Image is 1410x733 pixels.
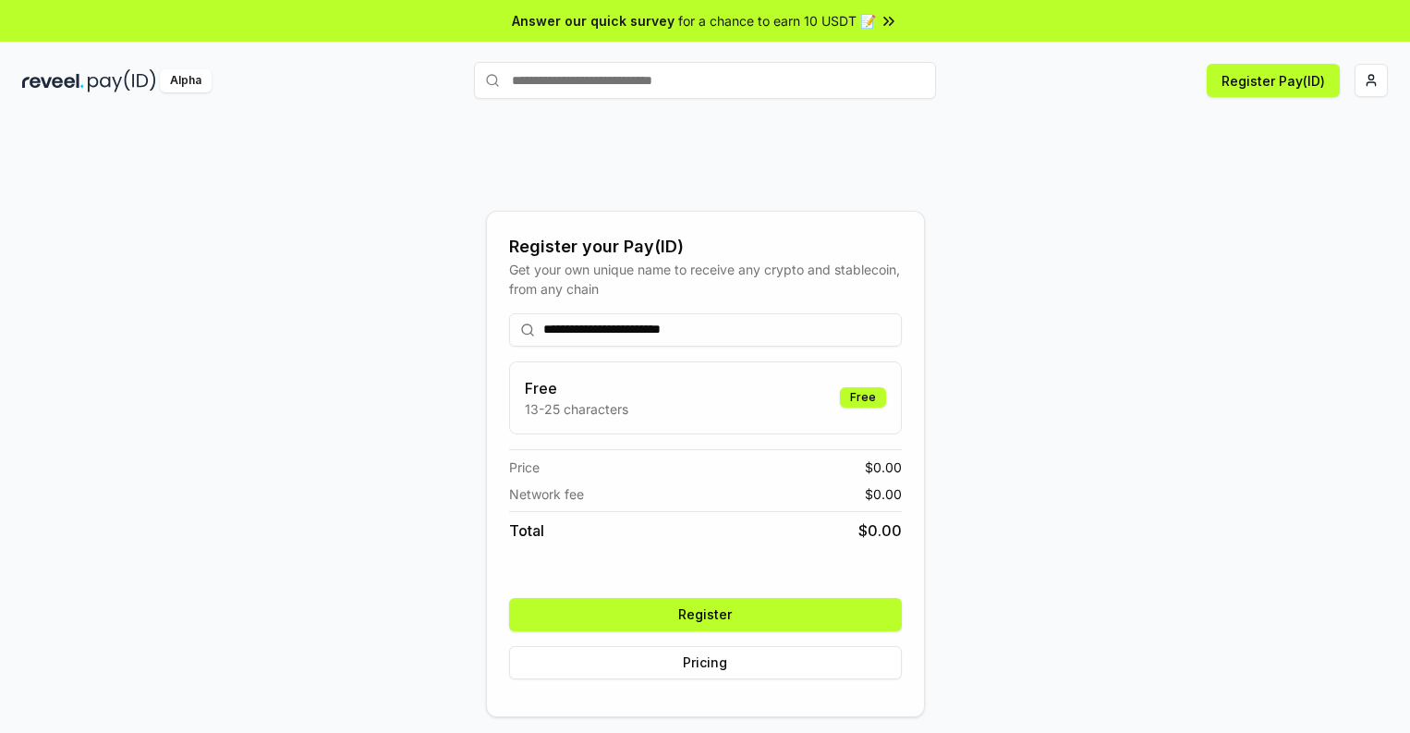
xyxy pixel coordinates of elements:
[525,377,628,399] h3: Free
[865,458,902,477] span: $ 0.00
[88,69,156,92] img: pay_id
[509,260,902,299] div: Get your own unique name to receive any crypto and stablecoin, from any chain
[509,484,584,504] span: Network fee
[160,69,212,92] div: Alpha
[840,387,886,408] div: Free
[509,234,902,260] div: Register your Pay(ID)
[858,519,902,542] span: $ 0.00
[509,519,544,542] span: Total
[1207,64,1340,97] button: Register Pay(ID)
[22,69,84,92] img: reveel_dark
[509,458,540,477] span: Price
[509,598,902,631] button: Register
[865,484,902,504] span: $ 0.00
[512,11,675,31] span: Answer our quick survey
[509,646,902,679] button: Pricing
[678,11,876,31] span: for a chance to earn 10 USDT 📝
[525,399,628,419] p: 13-25 characters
